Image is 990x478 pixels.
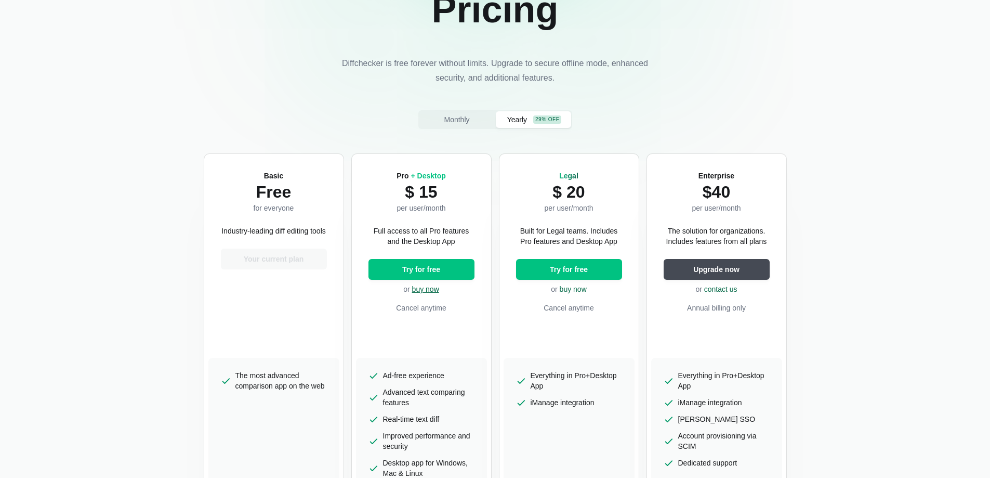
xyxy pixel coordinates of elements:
[383,370,444,381] span: Ad-free experience
[692,181,741,203] p: $40
[704,285,737,293] a: contact us
[397,203,446,213] p: per user/month
[368,303,474,313] p: Cancel anytime
[664,284,770,294] p: or
[678,414,756,424] span: [PERSON_NAME] SSO
[516,303,622,313] p: Cancel anytime
[397,171,446,181] h2: Pro
[242,254,306,264] span: Your current plan
[442,114,471,125] span: Monthly
[254,171,294,181] h2: Basic
[235,370,327,391] span: The most advanced comparison app on the web
[531,370,622,391] span: Everything in Pro+Desktop App
[368,226,474,247] p: Full access to all Pro features and the Desktop App
[368,259,474,280] button: Try for free
[397,181,446,203] p: $ 15
[254,203,294,213] p: for everyone
[678,370,770,391] span: Everything in Pro+Desktop App
[560,285,587,293] a: buy now
[368,284,474,294] p: or
[691,264,742,275] span: Upgrade now
[678,397,742,408] span: iManage integration
[221,226,326,236] p: Industry-leading diff editing tools
[533,115,561,124] div: 29% off
[411,172,445,180] span: + Desktop
[254,181,294,203] p: Free
[516,226,622,247] p: Built for Legal teams. Includes Pro features and Desktop App
[664,259,770,280] button: Upgrade now
[548,264,590,275] span: Try for free
[559,172,578,180] span: Legal
[383,414,440,424] span: Real-time text diff
[692,203,741,213] p: per user/month
[505,114,529,125] span: Yearly
[339,56,651,85] p: Diffchecker is free forever without limits. Upgrade to secure offline mode, enhanced security, an...
[516,284,622,294] p: or
[496,111,571,128] button: Yearly29% off
[383,431,474,451] span: Improved performance and security
[678,458,737,468] span: Dedicated support
[664,303,770,313] p: Annual billing only
[221,249,327,269] button: Your current plan
[383,387,474,408] span: Advanced text comparing features
[692,171,741,181] h2: Enterprise
[412,285,439,293] a: buy now
[544,203,593,213] p: per user/month
[400,264,442,275] span: Try for free
[664,226,770,247] p: The solution for organizations. Includes features from all plans
[419,111,495,128] button: Monthly
[544,181,593,203] p: $ 20
[516,259,622,280] button: Try for free
[531,397,595,408] span: iManage integration
[678,431,770,451] span: Account provisioning via SCIM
